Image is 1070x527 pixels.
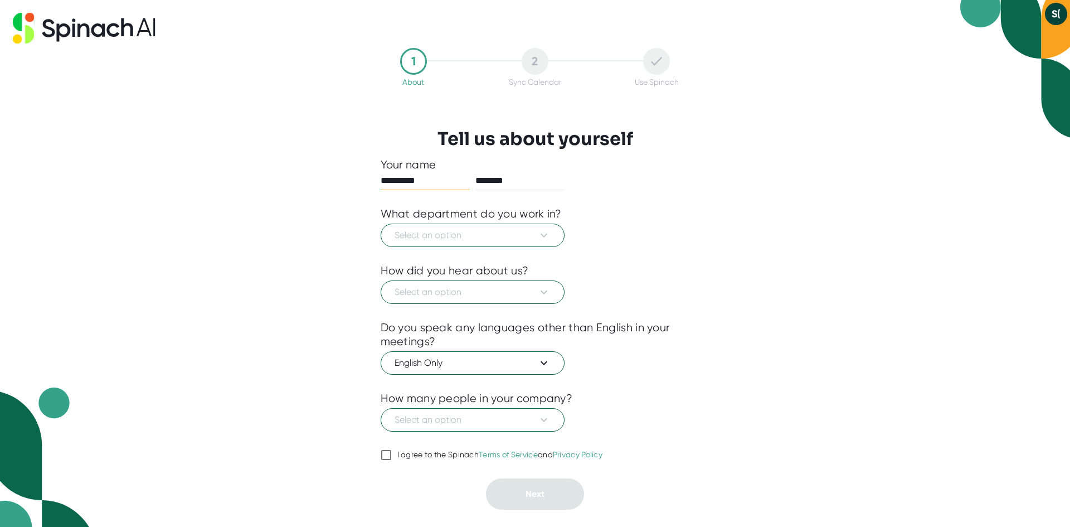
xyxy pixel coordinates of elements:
[381,391,573,405] div: How many people in your company?
[509,78,561,86] div: Sync Calendar
[486,478,584,510] button: Next
[400,48,427,75] div: 1
[479,450,538,459] a: Terms of Service
[395,356,551,370] span: English Only
[381,224,565,247] button: Select an option
[397,450,603,460] div: I agree to the Spinach and
[553,450,602,459] a: Privacy Policy
[1045,3,1067,25] button: S(
[526,489,544,499] span: Next
[381,351,565,375] button: English Only
[402,78,424,86] div: About
[395,286,551,299] span: Select an option
[437,128,633,149] h3: Tell us about yourself
[381,264,529,278] div: How did you hear about us?
[522,48,548,75] div: 2
[381,281,565,304] button: Select an option
[381,158,690,172] div: Your name
[635,78,679,86] div: Use Spinach
[395,229,551,242] span: Select an option
[381,408,565,432] button: Select an option
[381,321,690,349] div: Do you speak any languages other than English in your meetings?
[395,413,551,427] span: Select an option
[381,207,562,221] div: What department do you work in?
